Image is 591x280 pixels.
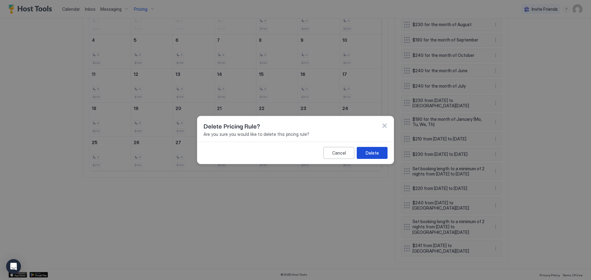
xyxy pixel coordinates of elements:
div: Cancel [332,150,346,156]
button: Delete [357,147,388,159]
span: Are you sure you would like to delete this pricing rule? [203,132,388,137]
span: Delete Pricing Rule? [203,121,260,130]
div: Delete [366,150,379,156]
button: Cancel [324,147,354,159]
div: Open Intercom Messenger [6,259,21,274]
